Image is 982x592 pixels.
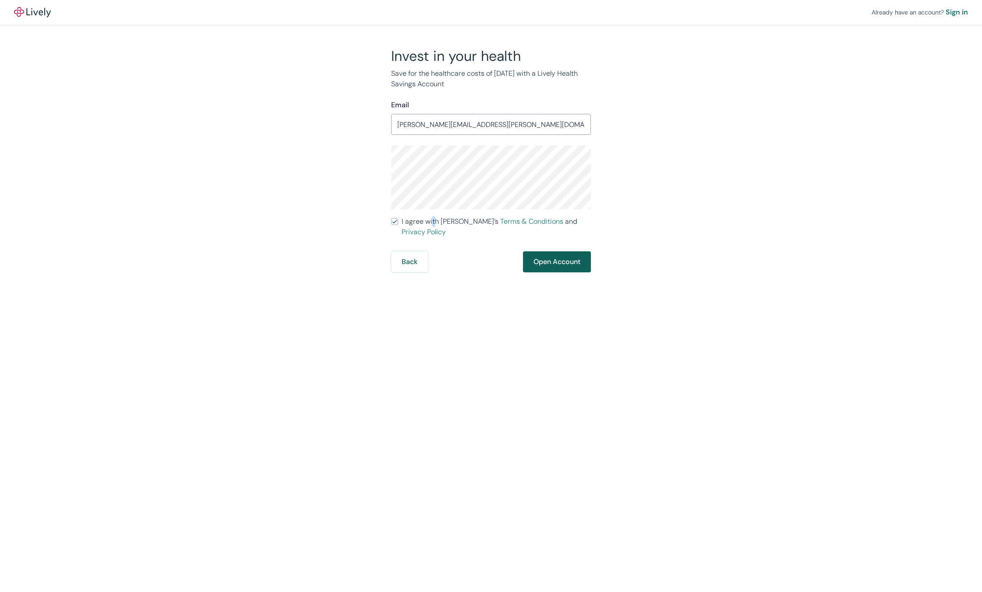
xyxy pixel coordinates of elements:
[946,7,968,18] a: Sign in
[402,216,591,237] span: I agree with [PERSON_NAME]’s and
[500,217,563,226] a: Terms & Conditions
[402,227,446,236] a: Privacy Policy
[391,100,409,110] label: Email
[523,251,591,272] button: Open Account
[14,7,51,18] img: Lively
[872,7,968,18] div: Already have an account?
[391,68,591,89] p: Save for the healthcare costs of [DATE] with a Lively Health Savings Account
[14,7,51,18] a: LivelyLively
[391,47,591,65] h2: Invest in your health
[391,251,428,272] button: Back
